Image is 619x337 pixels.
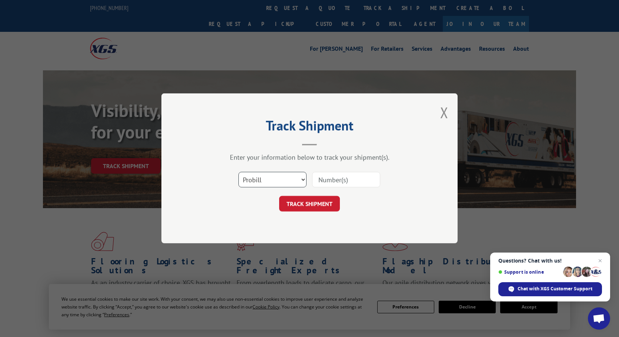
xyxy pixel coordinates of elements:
h2: Track Shipment [198,120,421,134]
button: TRACK SHIPMENT [279,196,340,212]
span: Questions? Chat with us! [498,258,602,264]
div: Enter your information below to track your shipment(s). [198,153,421,162]
div: Chat with XGS Customer Support [498,282,602,296]
span: Close chat [596,256,605,265]
span: Chat with XGS Customer Support [518,286,592,292]
div: Open chat [588,307,610,330]
input: Number(s) [312,172,380,188]
span: Support is online [498,269,561,275]
button: Close modal [440,103,448,122]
